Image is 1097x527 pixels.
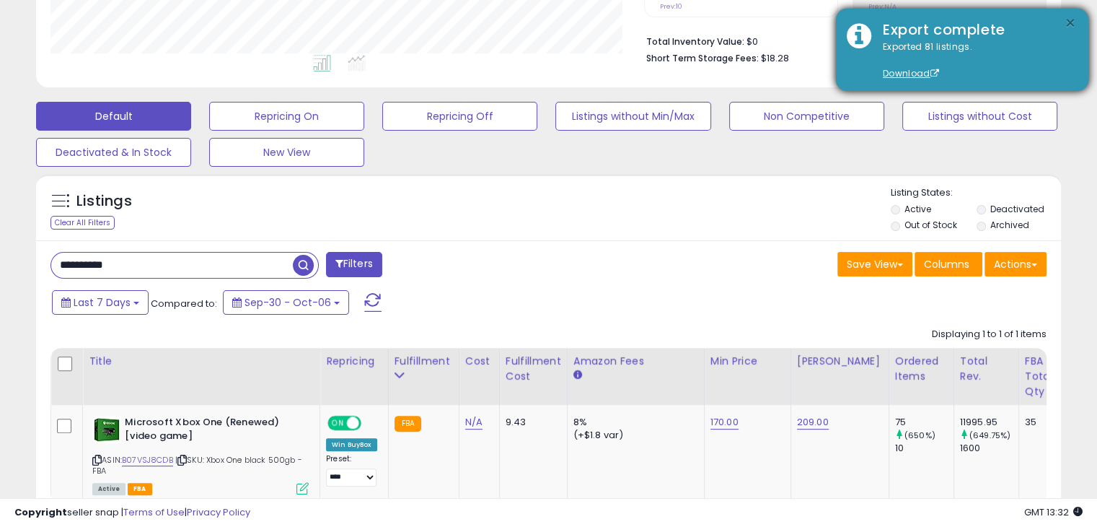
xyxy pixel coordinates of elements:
[729,102,884,131] button: Non Competitive
[960,416,1018,429] div: 11995.95
[883,67,939,79] a: Download
[924,257,969,271] span: Columns
[932,328,1047,341] div: Displaying 1 to 1 of 1 items
[1025,416,1047,429] div: 35
[837,252,912,276] button: Save View
[1065,14,1076,32] button: ×
[1024,505,1083,519] span: 2025-10-14 13:32 GMT
[89,354,314,369] div: Title
[904,203,931,215] label: Active
[382,102,537,131] button: Repricing Off
[187,505,250,519] a: Privacy Policy
[92,416,121,443] img: 41PrnhOT6fL._SL40_.jpg
[395,354,453,369] div: Fulfillment
[891,186,1061,200] p: Listing States:
[125,416,300,446] b: Microsoft Xbox One (Renewed) [video game]
[122,454,173,466] a: B07VSJ8CDB
[646,32,1036,49] li: $0
[960,442,1018,455] div: 1600
[990,203,1044,215] label: Deactivated
[14,506,250,520] div: seller snap | |
[710,354,785,369] div: Min Price
[573,369,582,382] small: Amazon Fees.
[92,454,302,476] span: | SKU: Xbox One black 500gb - FBA
[506,354,561,384] div: Fulfillment Cost
[895,354,948,384] div: Ordered Items
[465,415,483,430] a: N/A
[209,102,364,131] button: Repricing On
[92,416,309,493] div: ASIN:
[960,354,1013,384] div: Total Rev.
[797,415,829,430] a: 209.00
[969,430,1010,441] small: (649.75%)
[36,138,191,167] button: Deactivated & In Stock
[76,191,132,212] h5: Listings
[244,295,331,310] span: Sep-30 - Oct-06
[797,354,883,369] div: [PERSON_NAME]
[710,415,739,430] a: 170.00
[128,483,152,495] span: FBA
[895,442,953,455] div: 10
[14,505,67,519] strong: Copyright
[761,51,789,65] span: $18.28
[904,219,957,231] label: Out of Stock
[660,2,682,11] small: Prev: 10
[50,216,115,230] div: Clear All Filters
[902,102,1057,131] button: Listings without Cost
[868,2,896,11] small: Prev: N/A
[326,454,377,487] div: Preset:
[506,416,556,429] div: 9.43
[223,290,349,315] button: Sep-30 - Oct-06
[895,416,953,429] div: 75
[573,354,698,369] div: Amazon Fees
[465,354,493,369] div: Cost
[646,52,759,64] b: Short Term Storage Fees:
[92,483,125,495] span: All listings currently available for purchase on Amazon
[359,417,382,430] span: OFF
[74,295,131,310] span: Last 7 Days
[151,297,217,310] span: Compared to:
[915,252,982,276] button: Columns
[326,252,382,277] button: Filters
[573,429,693,442] div: (+$1.8 var)
[326,438,377,451] div: Win BuyBox
[36,102,191,131] button: Default
[904,430,935,441] small: (650%)
[52,290,149,315] button: Last 7 Days
[329,417,347,430] span: ON
[326,354,382,369] div: Repricing
[984,252,1047,276] button: Actions
[990,219,1028,231] label: Archived
[872,40,1078,81] div: Exported 81 listings.
[573,416,693,429] div: 8%
[123,505,185,519] a: Terms of Use
[872,19,1078,40] div: Export complete
[1025,354,1052,399] div: FBA Total Qty
[395,416,421,432] small: FBA
[646,35,744,48] b: Total Inventory Value:
[555,102,710,131] button: Listings without Min/Max
[209,138,364,167] button: New View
